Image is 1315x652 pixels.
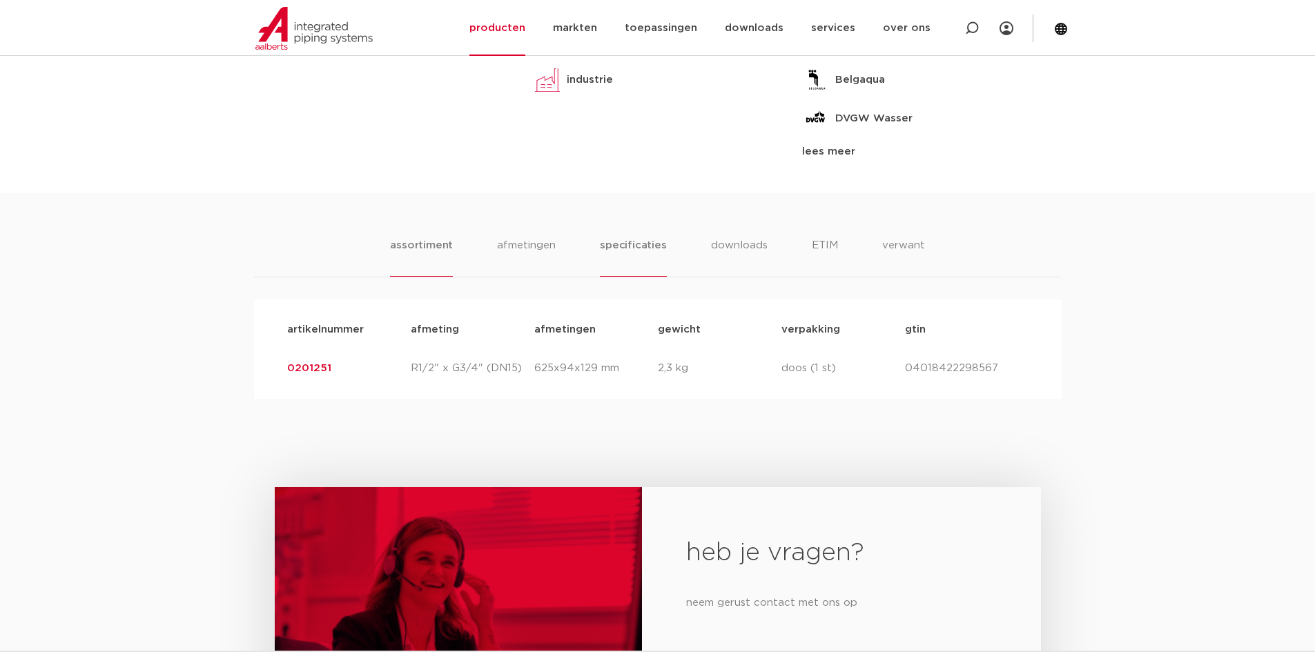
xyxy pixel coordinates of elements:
p: R1/2" x G3/4" (DN15) [411,360,534,377]
p: 625x94x129 mm [534,360,658,377]
li: verwant [882,237,925,277]
p: neem gerust contact met ons op [686,592,996,614]
li: specificaties [600,237,666,277]
p: gtin [905,322,1029,338]
img: DVGW Wasser [802,105,830,132]
p: DVGW Wasser [835,110,913,127]
div: lees meer [802,144,1050,160]
p: gewicht [658,322,781,338]
p: afmetingen [534,322,658,338]
li: afmetingen [497,237,556,277]
p: 2,3 kg [658,360,781,377]
p: Belgaqua [835,72,885,88]
p: afmeting [411,322,534,338]
img: industrie [534,66,561,94]
p: verpakking [781,322,905,338]
p: doos (1 st) [781,360,905,377]
p: artikelnummer [287,322,411,338]
a: 0201251 [287,363,331,373]
li: assortiment [390,237,453,277]
h2: heb je vragen? [686,537,996,570]
p: industrie [567,72,613,88]
li: downloads [711,237,768,277]
li: ETIM [812,237,838,277]
p: 04018422298567 [905,360,1029,377]
img: Belgaqua [802,66,830,94]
